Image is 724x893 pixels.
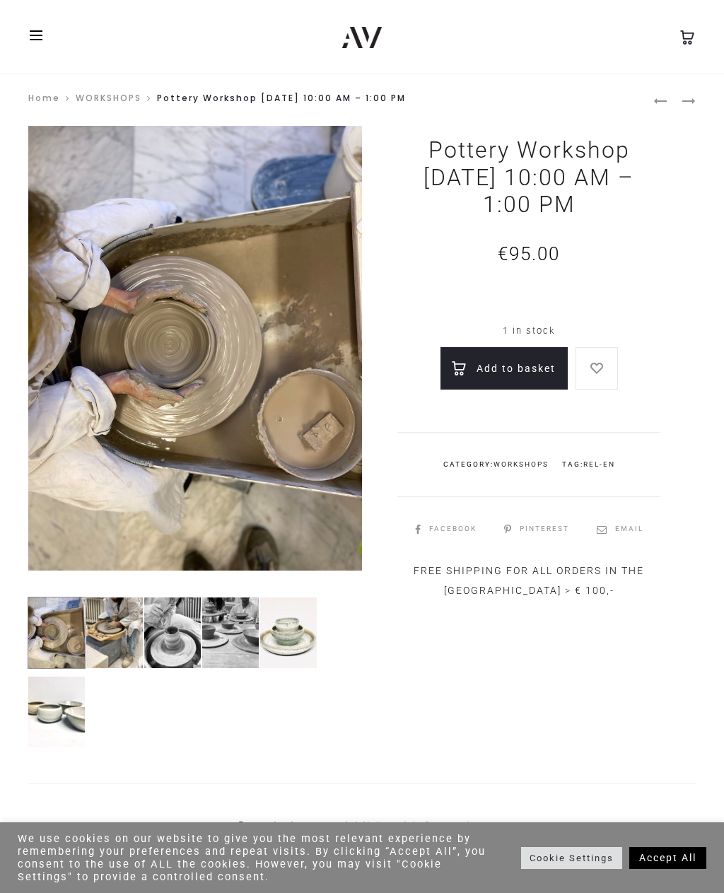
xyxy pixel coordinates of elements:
[415,525,477,532] a: Facebook
[521,847,622,869] a: Cookie Settings
[498,243,509,264] span: €
[397,315,660,347] p: 1 in stock
[443,460,549,468] span: Category:
[494,460,549,468] a: WORKSHOPS
[144,597,202,669] img: IMG_5726_change-80x100.jpg
[498,243,560,264] bdi: 95.00
[259,597,317,669] img: IMG_5753-80x100.jpg
[202,597,259,669] img: IMG_5737_change-80x100.jpg
[28,92,60,104] a: Home
[504,525,569,532] a: Pinterest
[576,347,618,390] a: Add to wishlist
[397,136,660,218] h1: Pottery Workshop [DATE] 10:00 AM – 1:00 PM
[343,809,486,844] a: Additional information
[583,460,615,468] a: rel-en
[597,525,643,532] a: Email
[562,460,615,468] span: Tag:
[629,847,706,869] a: Accept All
[397,561,660,600] div: FREE SHIPPING FOR ALL ORDERS IN THE [GEOGRAPHIC_DATA] > € 100,-
[28,597,86,669] img: IMG_5728-80x100.jpg
[28,88,653,112] nav: Pottery Workshop [DATE] 10:00 AM – 1:00 PM
[18,832,500,883] div: We use cookies on our website to give you the most relevant experience by remembering your prefer...
[28,676,86,748] img: IMG_5752-80x100.jpg
[28,126,362,571] img: IMG_5728
[653,88,696,112] nav: Product navigation
[86,597,144,669] img: IMG_5727_change-80x100.jpg
[238,809,310,844] a: Description
[76,92,141,104] a: WORKSHOPS
[440,347,568,390] button: Add to basket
